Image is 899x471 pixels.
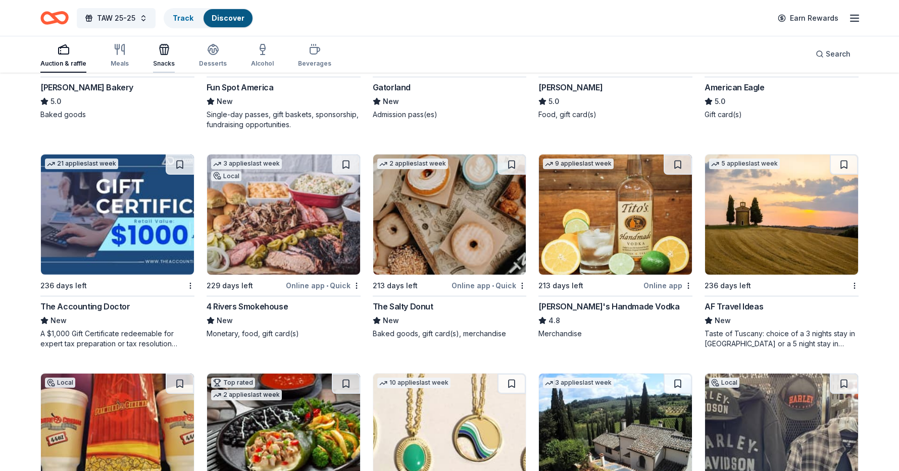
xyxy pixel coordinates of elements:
span: 5.0 [715,95,725,108]
span: TAW 25-25 [97,12,135,24]
div: Top rated [211,378,255,388]
div: Meals [111,60,129,68]
div: 3 applies last week [211,159,282,169]
div: 2 applies last week [377,159,448,169]
div: Online app Quick [286,279,361,292]
button: Alcohol [251,39,274,73]
a: Image for The Salty Donut2 applieslast week213 days leftOnline app•QuickThe Salty DonutNewBaked g... [373,154,527,339]
div: Taste of Tuscany: choice of a 3 nights stay in [GEOGRAPHIC_DATA] or a 5 night stay in [GEOGRAPHIC... [705,329,859,349]
span: New [383,315,399,327]
button: Desserts [199,39,227,73]
div: Single-day passes, gift baskets, sponsorship, fundraising opportunities. [207,110,361,130]
button: Auction & raffle [40,39,86,73]
div: Local [45,378,75,388]
div: Alcohol [251,60,274,68]
button: Meals [111,39,129,73]
span: New [51,315,67,327]
div: Monetary, food, gift card(s) [207,329,361,339]
button: TAW 25-25 [77,8,156,28]
span: 4.8 [548,315,560,327]
span: • [492,282,494,290]
div: AF Travel Ideas [705,300,763,312]
div: 3 applies last week [543,378,614,388]
div: Beverages [298,60,331,68]
div: American Eagle [705,81,764,93]
div: Desserts [199,60,227,68]
button: TrackDiscover [164,8,254,28]
img: Image for Tito's Handmade Vodka [539,154,692,275]
div: Baked goods, gift card(s), merchandise [373,329,527,339]
div: 5 applies last week [709,159,780,169]
div: Gatorland [373,81,411,93]
div: The Accounting Doctor [40,300,130,312]
div: Online app [643,279,692,292]
img: Image for The Salty Donut [373,154,526,275]
a: Image for Tito's Handmade Vodka9 applieslast week213 days leftOnline app[PERSON_NAME]'s Handmade ... [538,154,692,339]
span: New [383,95,399,108]
div: 229 days left [207,280,253,292]
span: 5.0 [548,95,559,108]
img: Image for AF Travel Ideas [705,154,858,275]
button: Beverages [298,39,331,73]
span: New [715,315,731,327]
div: 10 applies last week [377,378,451,388]
div: Local [709,378,739,388]
div: Baked goods [40,110,194,120]
a: Image for The Accounting Doctor21 applieslast week236 days leftThe Accounting DoctorNewA $1,000 G... [40,154,194,349]
div: Online app Quick [452,279,526,292]
div: A $1,000 Gift Certificate redeemable for expert tax preparation or tax resolution services—recipi... [40,329,194,349]
button: Snacks [153,39,175,73]
div: The Salty Donut [373,300,433,312]
div: Gift card(s) [705,110,859,120]
span: Search [826,48,851,60]
a: Earn Rewards [772,9,844,27]
span: New [217,95,233,108]
div: [PERSON_NAME] [538,81,603,93]
button: Search [808,44,859,64]
div: 213 days left [373,280,418,292]
div: 21 applies last week [45,159,118,169]
div: Food, gift card(s) [538,110,692,120]
img: Image for 4 Rivers Smokehouse [207,154,360,275]
a: Image for 4 Rivers Smokehouse3 applieslast weekLocal229 days leftOnline app•Quick4 Rivers Smokeho... [207,154,361,339]
div: 9 applies last week [543,159,614,169]
div: 2 applies last week [211,390,282,400]
span: • [326,282,328,290]
div: [PERSON_NAME]'s Handmade Vodka [538,300,679,312]
div: 4 Rivers Smokehouse [207,300,288,312]
a: Image for AF Travel Ideas5 applieslast week236 days leftAF Travel IdeasNewTaste of Tuscany: choic... [705,154,859,349]
div: Auction & raffle [40,60,86,68]
span: New [217,315,233,327]
div: [PERSON_NAME] Bakery [40,81,133,93]
div: Local [211,171,241,181]
a: Track [173,14,193,22]
a: Home [40,6,69,30]
img: Image for The Accounting Doctor [41,154,194,275]
div: 236 days left [705,280,751,292]
a: Discover [212,14,244,22]
div: Admission pass(es) [373,110,527,120]
div: Snacks [153,60,175,68]
div: 236 days left [40,280,87,292]
span: 5.0 [51,95,61,108]
div: 213 days left [538,280,583,292]
div: Fun Spot America [207,81,274,93]
div: Merchandise [538,329,692,339]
